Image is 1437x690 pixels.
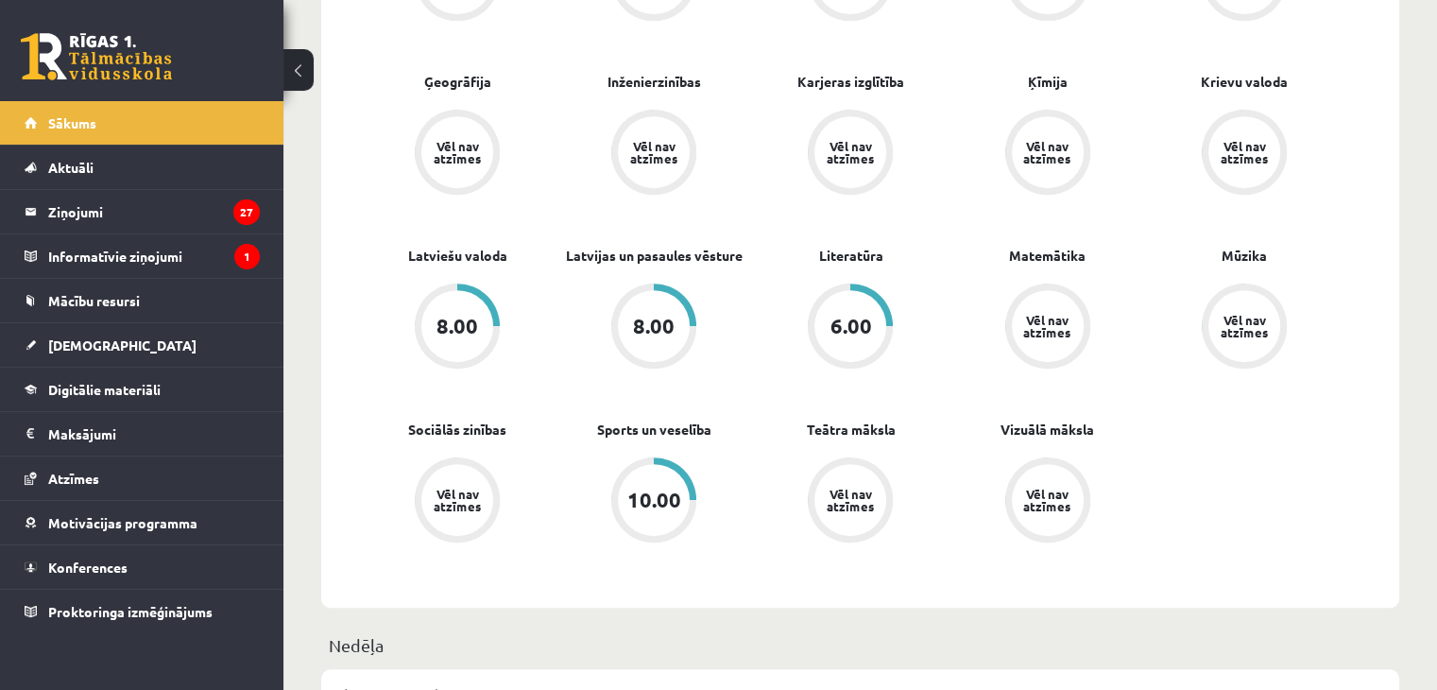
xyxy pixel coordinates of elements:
a: 8.00 [556,284,752,372]
a: Mācību resursi [25,279,260,322]
a: Vēl nav atzīmes [359,457,556,546]
a: Maksājumi [25,412,260,456]
span: Konferences [48,559,128,576]
a: Aktuāli [25,146,260,189]
div: 10.00 [627,490,681,510]
div: 8.00 [436,316,478,336]
span: Mācību resursi [48,292,140,309]
a: Vēl nav atzīmes [949,110,1146,198]
legend: Ziņojumi [48,190,260,233]
a: 10.00 [556,457,752,546]
a: Vēl nav atzīmes [752,457,949,546]
div: Vēl nav atzīmes [431,140,484,164]
span: Sākums [48,114,96,131]
span: [DEMOGRAPHIC_DATA] [48,336,197,354]
p: Nedēļa [329,632,1392,658]
a: Rīgas 1. Tālmācības vidusskola [21,33,172,80]
a: Vizuālā māksla [1001,420,1094,440]
div: Vēl nav atzīmes [1218,140,1271,164]
a: Vēl nav atzīmes [359,110,556,198]
a: Matemātika [1009,246,1086,266]
a: Krievu valoda [1201,72,1288,92]
div: Vēl nav atzīmes [824,488,877,512]
a: Vēl nav atzīmes [949,284,1146,372]
legend: Maksājumi [48,412,260,456]
a: Digitālie materiāli [25,368,260,411]
a: Informatīvie ziņojumi1 [25,234,260,278]
a: Karjeras izglītība [797,72,904,92]
a: 8.00 [359,284,556,372]
span: Atzīmes [48,470,99,487]
a: Ķīmija [1028,72,1068,92]
a: Sociālās zinības [408,420,506,440]
a: Ziņojumi27 [25,190,260,233]
span: Motivācijas programma [48,514,197,531]
div: Vēl nav atzīmes [1021,488,1074,512]
a: Vēl nav atzīmes [949,457,1146,546]
div: 8.00 [633,316,675,336]
a: 6.00 [752,284,949,372]
div: Vēl nav atzīmes [627,140,680,164]
a: Sākums [25,101,260,145]
span: Proktoringa izmēģinājums [48,603,213,620]
a: Teātra māksla [806,420,895,440]
div: Vēl nav atzīmes [1021,314,1074,338]
div: Vēl nav atzīmes [431,488,484,512]
a: Proktoringa izmēģinājums [25,590,260,633]
div: Vēl nav atzīmes [824,140,877,164]
a: Vēl nav atzīmes [556,110,752,198]
span: Aktuāli [48,159,94,176]
a: Vēl nav atzīmes [752,110,949,198]
legend: Informatīvie ziņojumi [48,234,260,278]
a: Latviešu valoda [408,246,507,266]
div: Vēl nav atzīmes [1021,140,1074,164]
a: Konferences [25,545,260,589]
a: Inženierzinības [607,72,701,92]
a: Sports un veselība [597,420,711,440]
i: 27 [233,199,260,225]
a: [DEMOGRAPHIC_DATA] [25,323,260,367]
a: Vēl nav atzīmes [1146,284,1343,372]
a: Mūzika [1222,246,1267,266]
a: Atzīmes [25,457,260,500]
a: Ģeogrāfija [424,72,491,92]
div: 6.00 [830,316,871,336]
a: Latvijas un pasaules vēsture [566,246,743,266]
i: 1 [234,244,260,269]
a: Literatūra [818,246,882,266]
div: Vēl nav atzīmes [1218,314,1271,338]
a: Vēl nav atzīmes [1146,110,1343,198]
a: Motivācijas programma [25,501,260,544]
span: Digitālie materiāli [48,381,161,398]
